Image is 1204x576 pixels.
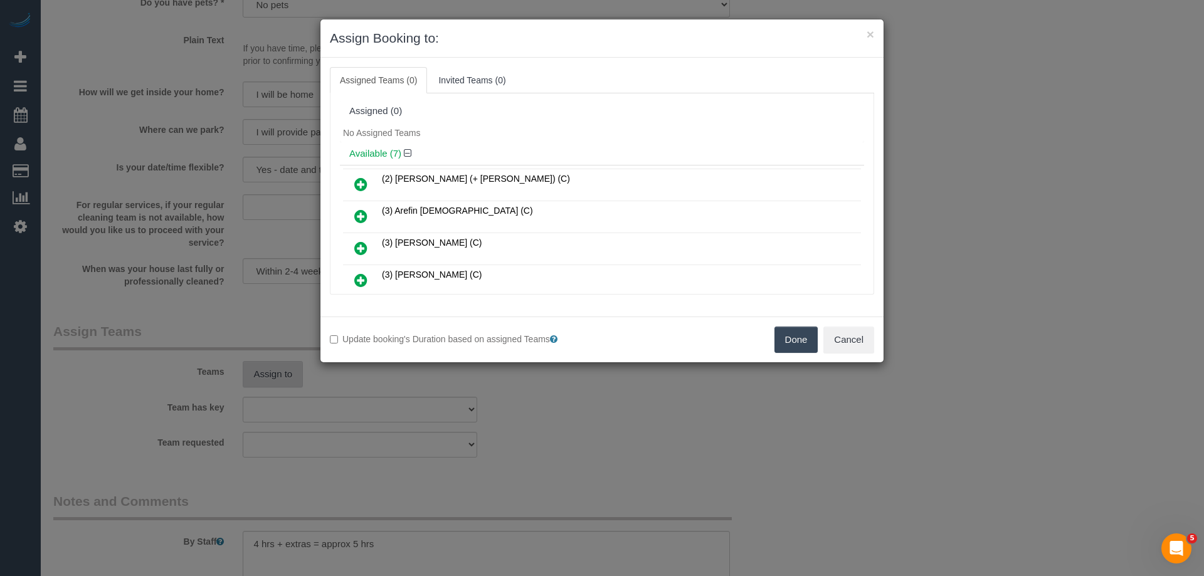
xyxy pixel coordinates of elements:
button: × [867,28,874,41]
button: Done [774,327,818,353]
h3: Assign Booking to: [330,29,874,48]
label: Update booking's Duration based on assigned Teams [330,333,593,345]
a: Assigned Teams (0) [330,67,427,93]
button: Cancel [823,327,874,353]
span: No Assigned Teams [343,128,420,138]
span: 5 [1187,533,1197,543]
span: (3) Arefin [DEMOGRAPHIC_DATA] (C) [382,206,533,216]
span: (3) [PERSON_NAME] (C) [382,238,482,248]
input: Update booking's Duration based on assigned Teams [330,335,338,343]
span: (2) [PERSON_NAME] (+ [PERSON_NAME]) (C) [382,174,570,184]
a: Invited Teams (0) [428,67,515,93]
span: (3) [PERSON_NAME] (C) [382,270,482,280]
h4: Available (7) [349,149,855,159]
iframe: Intercom live chat [1161,533,1191,563]
div: Assigned (0) [349,106,855,117]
